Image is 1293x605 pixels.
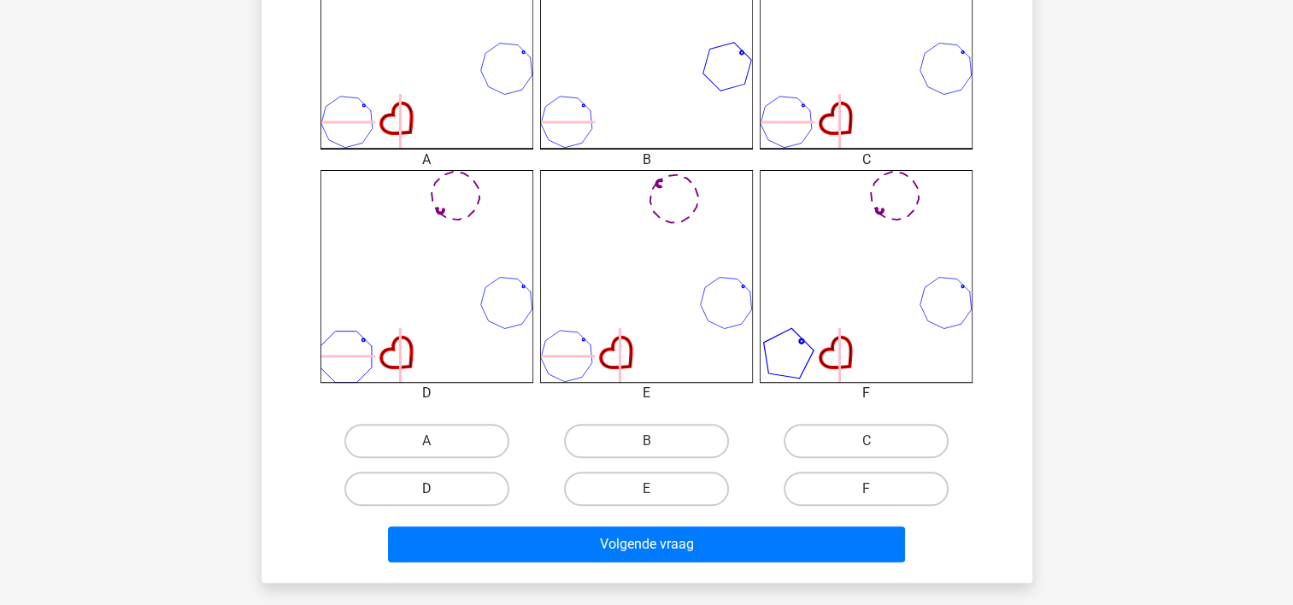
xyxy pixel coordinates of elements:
[527,150,766,170] div: B
[564,424,729,458] label: B
[747,150,985,170] div: C
[527,383,766,403] div: E
[747,383,985,403] div: F
[564,472,729,506] label: E
[344,424,509,458] label: A
[308,383,546,403] div: D
[344,472,509,506] label: D
[388,526,905,562] button: Volgende vraag
[308,150,546,170] div: A
[784,472,949,506] label: F
[784,424,949,458] label: C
